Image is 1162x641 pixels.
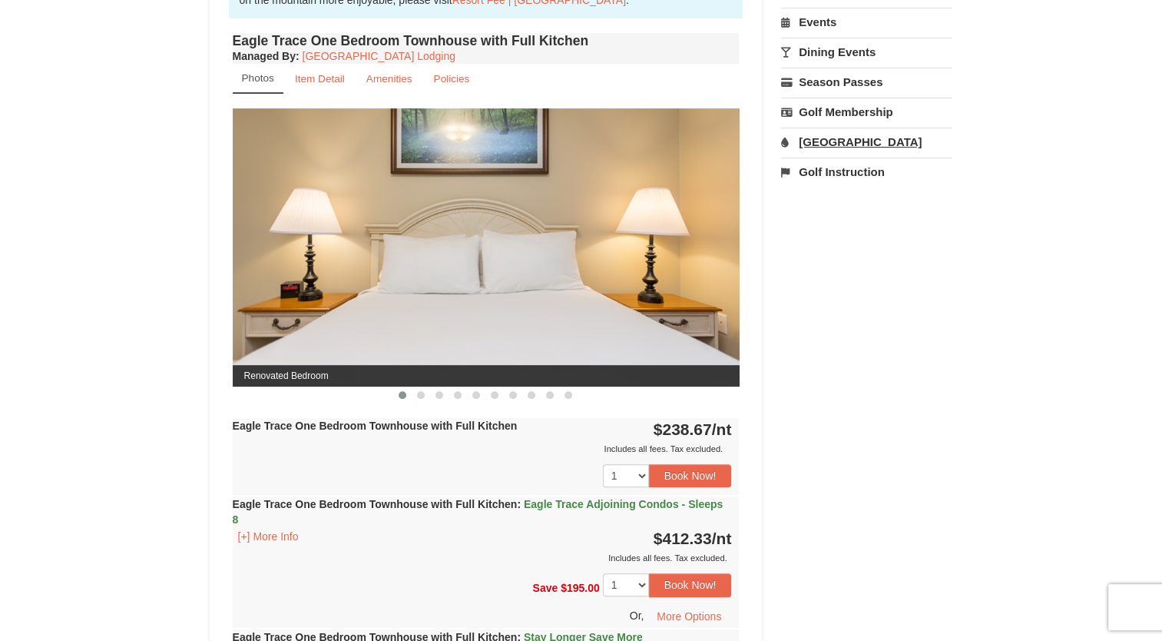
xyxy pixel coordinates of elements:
a: Golf Membership [781,98,952,126]
a: Photos [233,64,283,94]
span: : [517,498,521,510]
a: Events [781,8,952,36]
button: Book Now! [649,573,732,596]
a: Dining Events [781,38,952,66]
span: $195.00 [561,582,600,594]
a: Item Detail [285,64,355,94]
span: Renovated Bedroom [233,365,740,387]
a: Amenities [356,64,422,94]
strong: : [233,50,300,62]
strong: Eagle Trace One Bedroom Townhouse with Full Kitchen [233,498,723,526]
span: /nt [712,420,732,438]
span: Save [532,582,558,594]
small: Policies [433,73,469,85]
a: [GEOGRAPHIC_DATA] Lodging [303,50,455,62]
span: Managed By [233,50,296,62]
small: Photos [242,72,274,84]
div: Includes all fees. Tax excluded. [233,550,732,566]
small: Item Detail [295,73,345,85]
strong: Eagle Trace One Bedroom Townhouse with Full Kitchen [233,420,518,432]
a: Golf Instruction [781,158,952,186]
a: [GEOGRAPHIC_DATA] [781,128,952,156]
img: Renovated Bedroom [233,108,740,386]
span: $412.33 [654,530,712,547]
h4: Eagle Trace One Bedroom Townhouse with Full Kitchen [233,33,740,48]
strong: $238.67 [654,420,732,438]
button: Book Now! [649,464,732,487]
a: Policies [423,64,479,94]
span: Or, [630,609,644,621]
div: Includes all fees. Tax excluded. [233,441,732,457]
button: [+] More Info [233,528,304,545]
small: Amenities [366,73,412,85]
a: Season Passes [781,68,952,96]
span: /nt [712,530,732,547]
button: More Options [647,605,731,628]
